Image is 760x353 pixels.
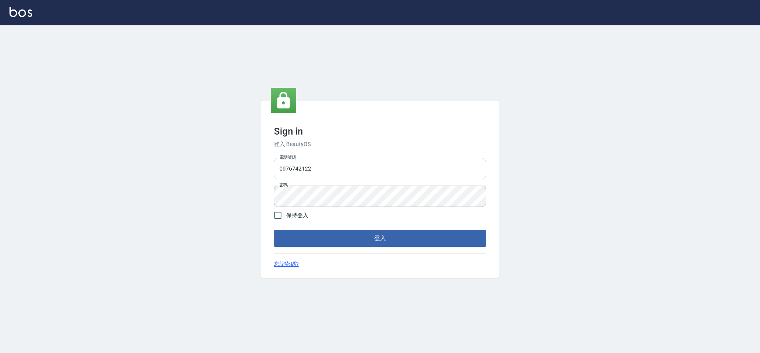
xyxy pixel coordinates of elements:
[274,140,486,148] h6: 登入 BeautyOS
[274,126,486,137] h3: Sign in
[274,260,299,268] a: 忘記密碼?
[286,211,308,220] span: 保持登入
[9,7,32,17] img: Logo
[274,230,486,247] button: 登入
[279,154,296,160] label: 電話號碼
[279,182,288,188] label: 密碼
